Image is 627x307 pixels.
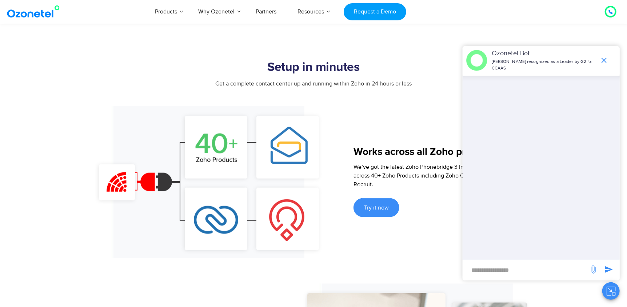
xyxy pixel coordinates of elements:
button: Close chat [602,282,620,300]
span: Get a complete contact center up and running within Zoho in 24 hours or less [215,80,412,87]
h2: Setup in minutes [86,60,541,75]
a: Try it now [354,198,399,217]
p: Ozonetel Bot [492,49,596,59]
span: send message [586,262,601,277]
span: send message [602,262,616,277]
img: header [466,50,487,71]
a: Request a Demo [344,3,406,20]
h5: Works across all Zoho products [354,147,540,157]
div: new-msg-input [466,264,586,277]
p: [PERSON_NAME] recognized as a Leader by G2 for CCAAS [492,59,596,72]
span: We’ve got the latest Zoho Phonebridge 3 Integration that integrates across 40+ Zoho Products incl... [354,163,527,188]
span: Try it now [364,205,389,211]
span: end chat or minimize [597,53,611,68]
